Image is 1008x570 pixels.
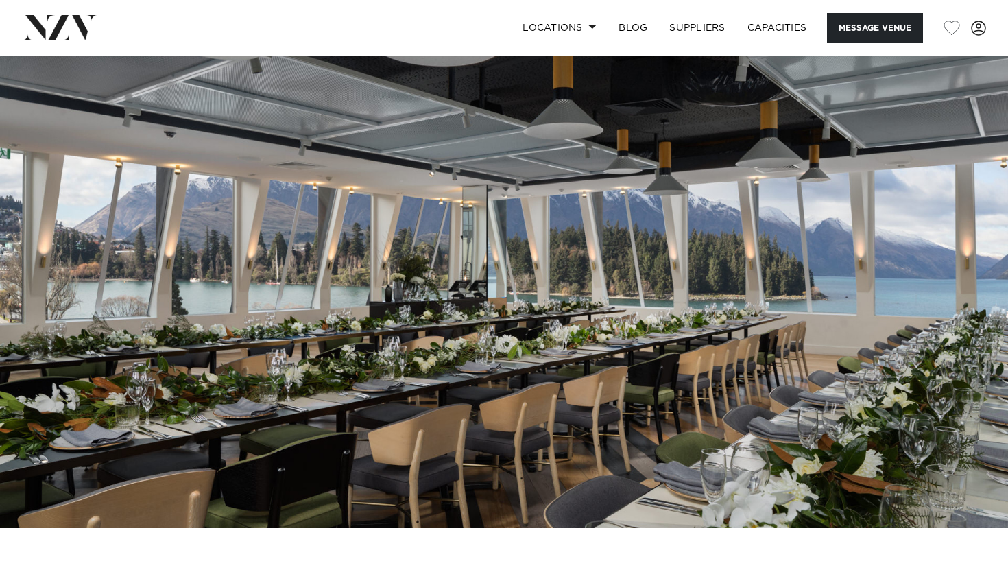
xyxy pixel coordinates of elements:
[608,13,658,43] a: BLOG
[827,13,923,43] button: Message Venue
[658,13,736,43] a: SUPPLIERS
[736,13,818,43] a: Capacities
[512,13,608,43] a: Locations
[22,15,97,40] img: nzv-logo.png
